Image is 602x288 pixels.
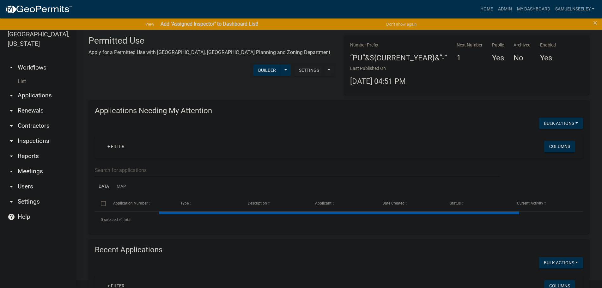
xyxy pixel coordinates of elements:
span: Application Number [113,201,148,205]
i: arrow_drop_down [8,137,15,145]
datatable-header-cell: Current Activity [511,196,578,211]
datatable-header-cell: Type [174,196,241,211]
a: Map [113,177,130,196]
p: Archived [514,42,531,48]
i: arrow_drop_down [8,92,15,99]
i: arrow_drop_down [8,183,15,190]
button: Bulk Actions [539,257,583,268]
button: Settings [294,64,324,76]
h4: No [514,53,531,63]
i: arrow_drop_down [8,152,15,160]
h4: Yes [540,53,556,63]
span: Status [450,201,461,205]
button: Don't show again [384,19,419,29]
p: Public [492,42,504,48]
h4: “PU“&${CURRENT_YEAR}&“-” [350,53,447,63]
a: Data [95,177,113,196]
a: Home [478,3,496,15]
span: × [593,18,597,27]
a: SamuelNSeeley [553,3,597,15]
h3: Permitted Use [88,35,330,46]
span: [DATE] 04:51 PM [350,77,406,86]
a: View [143,19,157,29]
datatable-header-cell: Status [444,196,511,211]
a: My Dashboard [514,3,553,15]
p: Last Published On [350,65,406,72]
datatable-header-cell: Application Number [107,196,174,211]
h4: Yes [492,53,504,63]
span: Applicant [315,201,331,205]
button: Close [593,19,597,27]
datatable-header-cell: Date Created [376,196,444,211]
button: Bulk Actions [539,118,583,129]
datatable-header-cell: Description [242,196,309,211]
i: arrow_drop_down [8,107,15,114]
p: Enabled [540,42,556,48]
i: arrow_drop_down [8,122,15,130]
span: Date Created [382,201,404,205]
datatable-header-cell: Select [95,196,107,211]
button: Columns [544,141,575,152]
i: help [8,213,15,221]
i: arrow_drop_up [8,64,15,71]
strong: Add "Assigned Inspector" to Dashboard List! [161,21,258,27]
span: Description [248,201,267,205]
button: Builder [253,64,281,76]
p: Number Prefix [350,42,447,48]
a: Admin [496,3,514,15]
i: arrow_drop_down [8,198,15,205]
i: arrow_drop_down [8,168,15,175]
div: 0 total [95,212,583,228]
span: 0 selected / [101,218,120,222]
a: + Filter [102,141,130,152]
h4: Applications Needing My Attention [95,106,583,115]
h4: Recent Applications [95,245,583,254]
p: Apply for a Permitted Use with [GEOGRAPHIC_DATA], [GEOGRAPHIC_DATA] Planning and Zoning Department [88,49,330,56]
span: Type [180,201,189,205]
p: Next Number [457,42,483,48]
datatable-header-cell: Applicant [309,196,376,211]
span: Current Activity [517,201,543,205]
h4: 1 [457,53,483,63]
input: Search for applications [95,164,500,177]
